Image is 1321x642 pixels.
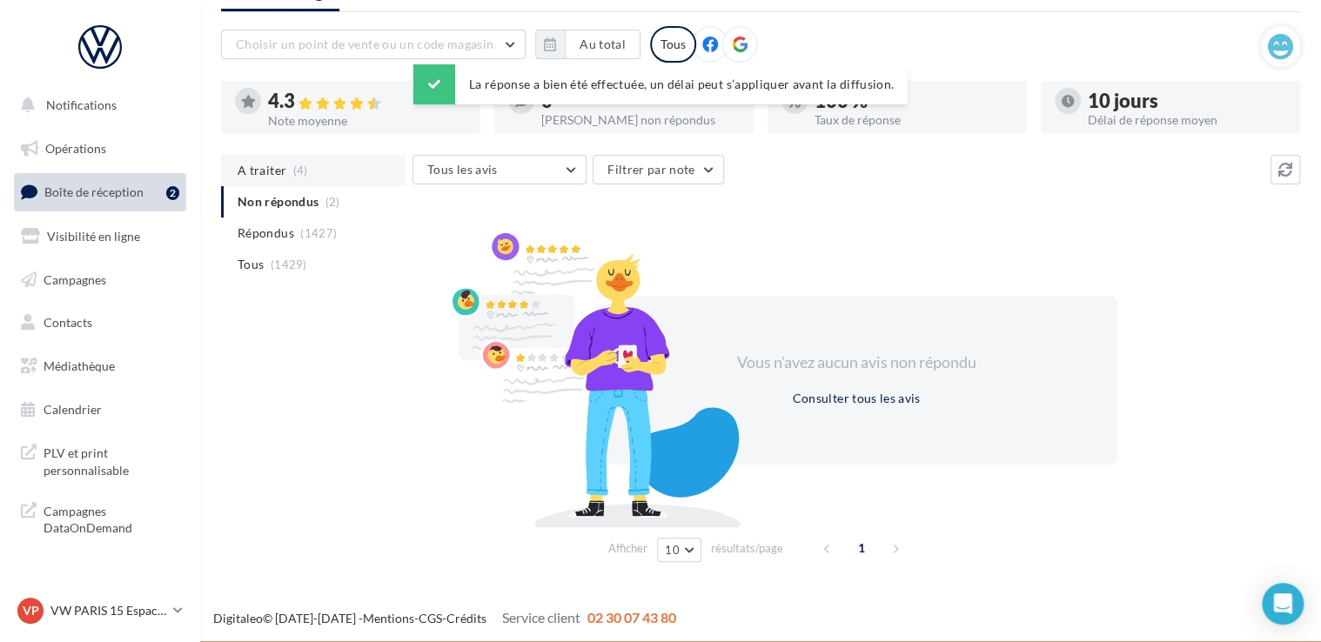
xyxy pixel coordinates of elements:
a: Visibilité en ligne [10,218,190,255]
div: 4.3 [268,91,466,111]
button: 10 [657,538,701,562]
span: Médiathèque [44,358,115,373]
a: Campagnes DataOnDemand [10,492,190,544]
div: Open Intercom Messenger [1262,583,1304,625]
div: Note moyenne [268,115,466,127]
span: Visibilité en ligne [47,229,140,244]
span: résultats/page [711,540,783,557]
span: VP [23,602,39,619]
a: Boîte de réception2 [10,173,190,211]
span: Contacts [44,315,92,330]
span: Campagnes DataOnDemand [44,499,179,537]
a: CGS [419,611,442,625]
span: Tous les avis [427,162,498,177]
button: Choisir un point de vente ou un code magasin [221,30,526,59]
span: 10 [665,543,680,557]
span: A traiter [238,162,286,179]
span: Choisir un point de vente ou un code magasin [236,37,493,51]
button: Filtrer par note [593,155,724,184]
div: [PERSON_NAME] non répondus [541,114,740,126]
button: Au total [535,30,640,59]
button: Tous les avis [412,155,587,184]
a: Campagnes [10,262,190,298]
p: VW PARIS 15 Espace Suffren [50,602,166,619]
div: La réponse a bien été effectuée, un délai peut s’appliquer avant la diffusion. [413,64,908,104]
div: Vous n'avez aucun avis non répondu [707,351,1006,374]
span: Afficher [608,540,647,557]
a: Médiathèque [10,348,190,385]
span: Tous [238,256,264,273]
div: Délai de réponse moyen [1088,114,1286,126]
span: 1 [848,534,875,562]
a: PLV et print personnalisable [10,434,190,485]
span: 02 30 07 43 80 [587,609,676,625]
button: Consulter tous les avis [785,388,927,409]
div: Taux de réponse [815,114,1013,126]
span: (1429) [271,257,307,271]
button: Notifications [10,87,183,124]
a: VP VW PARIS 15 Espace Suffren [14,594,186,627]
span: (1427) [300,226,337,240]
div: 10 jours [1088,91,1286,110]
span: © [DATE]-[DATE] - - - [213,611,676,625]
span: Calendrier [44,402,102,417]
span: Service client [502,609,580,625]
button: Au total [565,30,640,59]
span: Campagnes [44,271,106,286]
span: Notifications [46,97,117,112]
a: Mentions [363,611,414,625]
a: Digitaleo [213,611,263,625]
span: Boîte de réception [44,184,144,199]
a: Opérations [10,130,190,167]
div: 2 [166,186,179,200]
a: Contacts [10,304,190,341]
span: Opérations [45,141,106,156]
span: Répondus [238,224,294,242]
span: PLV et print personnalisable [44,441,179,478]
a: Crédits [446,611,486,625]
a: Calendrier [10,391,190,428]
span: (4) [293,164,308,177]
div: Tous [650,26,696,63]
div: 100 % [815,91,1013,110]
